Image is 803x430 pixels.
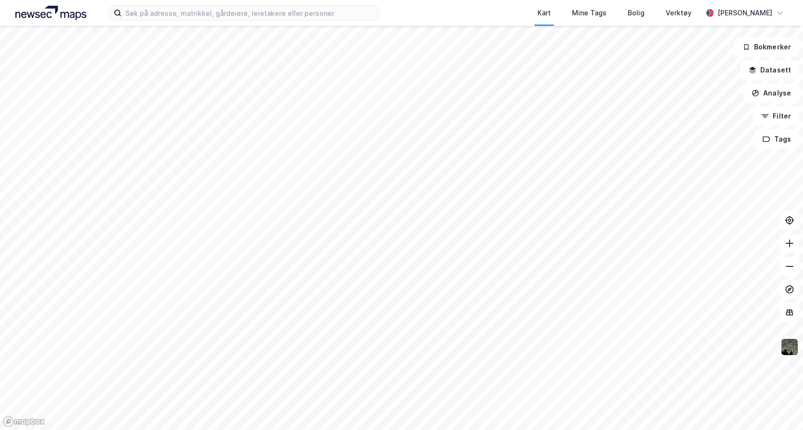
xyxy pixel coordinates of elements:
[755,384,803,430] iframe: Chat Widget
[666,7,692,19] div: Verktøy
[628,7,645,19] div: Bolig
[572,7,607,19] div: Mine Tags
[718,7,772,19] div: [PERSON_NAME]
[755,384,803,430] div: Kontrollprogram for chat
[537,7,551,19] div: Kart
[122,6,378,20] input: Søk på adresse, matrikkel, gårdeiere, leietakere eller personer
[15,6,86,20] img: logo.a4113a55bc3d86da70a041830d287a7e.svg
